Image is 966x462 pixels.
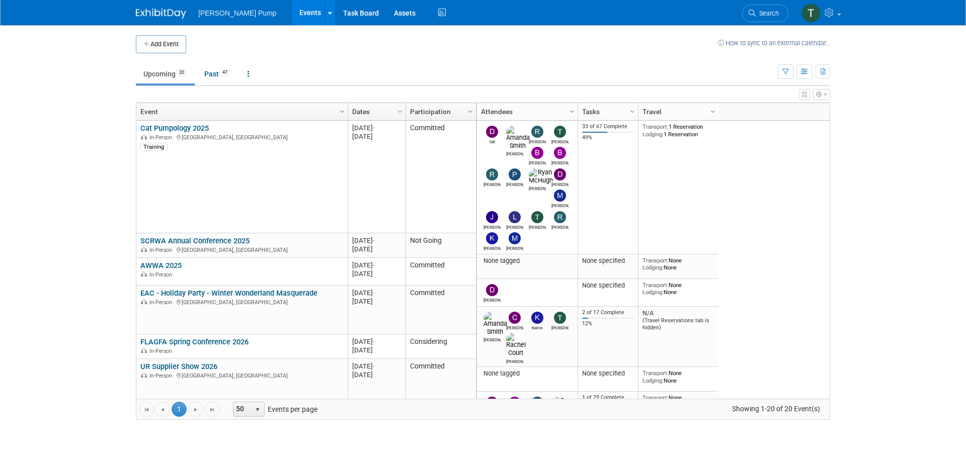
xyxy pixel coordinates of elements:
img: Robert Lega [531,126,543,138]
img: Ryan McHugh [551,397,576,413]
img: Mike Walters [509,232,521,244]
a: Participation [410,103,469,120]
a: Column Settings [567,103,578,118]
img: Ryan McHugh [529,168,553,184]
span: [PERSON_NAME] Pump [198,9,277,17]
img: Kim M [486,232,498,244]
span: In-Person [149,299,175,306]
span: Column Settings [466,108,474,116]
span: Column Settings [338,108,346,116]
img: Jake Sowders [486,211,498,223]
div: Martin Strong [551,202,569,208]
span: Lodging: [642,131,664,138]
a: Tasks [582,103,631,120]
img: In-Person Event [141,373,147,378]
span: Events per page [220,402,328,417]
div: Robert Lega [529,138,546,144]
div: [DATE] [352,124,401,132]
div: None tagged [481,257,574,265]
div: Teri Beth Perkins [551,138,569,144]
div: Lee Feeser [506,223,524,230]
img: Christopher Thompson [486,397,498,409]
div: [DATE] [352,269,401,278]
img: Ryan Intriago [486,168,498,180]
div: [DATE] [352,245,401,253]
span: - [373,362,375,370]
a: Past47 [197,64,238,83]
td: Not Going [406,233,476,258]
a: Event [140,103,341,120]
div: Richard Pendley [551,223,569,230]
td: Committed [406,258,476,286]
div: [DATE] [352,261,401,269]
img: In-Person Event [141,348,147,353]
div: [DATE] [352,289,401,297]
div: None tagged [481,369,574,378]
a: Column Settings [337,103,348,118]
a: FLAGFA Spring Conference 2026 [140,337,249,346]
span: - [373,338,375,345]
div: None None [642,369,715,384]
img: Karrin Scott [531,312,543,324]
div: Training [140,143,168,151]
img: Lee Feeser [509,211,521,223]
div: Jake Sowders [484,223,501,230]
div: [GEOGRAPHIC_DATA], [GEOGRAPHIC_DATA] [140,245,343,254]
span: In-Person [149,271,175,278]
span: Column Settings [396,108,404,116]
img: Bobby Zitzka [531,147,543,159]
a: How to sync to an external calendar... [718,39,830,47]
div: [GEOGRAPHIC_DATA], [GEOGRAPHIC_DATA] [140,298,343,306]
span: Search [756,10,779,17]
img: Amanda Smith [506,126,530,150]
span: - [373,261,375,269]
div: Kim M [484,244,501,251]
span: In-Person [149,247,175,253]
a: Column Settings [627,103,638,118]
a: SCRWA Annual Conference 2025 [140,236,250,245]
span: - [373,124,375,132]
span: 47 [219,69,230,76]
a: Dates [352,103,399,120]
div: David Perry [484,296,501,303]
img: In-Person Event [141,134,147,139]
div: [DATE] [352,337,401,346]
a: Search [742,5,788,22]
a: Column Settings [708,103,719,118]
div: None 6 Reservations [642,394,715,409]
span: Lodging: [642,264,664,271]
div: 33 of 67 Complete [582,123,634,130]
div: None None [642,257,715,271]
span: Column Settings [568,108,576,116]
img: Teri Beth Perkins [801,4,821,23]
td: Committed [406,359,476,408]
span: Lodging: [642,289,664,296]
img: In-Person Event [141,299,147,304]
div: 2 of 17 Complete [582,309,634,316]
div: Patrick Champagne [506,180,524,187]
a: Go to the first page [139,402,154,417]
img: In-Person Event [141,247,147,252]
img: Tony Lewis [531,211,543,223]
img: Patrick Champagne [509,168,521,180]
div: [DATE] [352,371,401,379]
a: Go to the last page [205,402,220,417]
span: 50 [233,402,251,416]
div: None specified [582,369,634,378]
span: In-Person [149,348,175,354]
div: [DATE] [352,132,401,141]
div: Amanda Smith [506,150,524,156]
span: Column Settings [628,108,636,116]
span: select [254,406,262,414]
span: Transport: [642,257,669,264]
td: Committed [406,121,476,233]
div: None specified [582,282,634,290]
img: David Perry [554,168,566,180]
td: Considering [406,334,476,359]
div: Tony Lewis [529,223,546,230]
div: [DATE] [352,297,401,306]
span: Go to the last page [208,406,216,414]
div: Del Ritz [484,138,501,144]
a: UR Supplier Show 2026 [140,362,217,371]
div: Ryan McHugh [529,184,546,191]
